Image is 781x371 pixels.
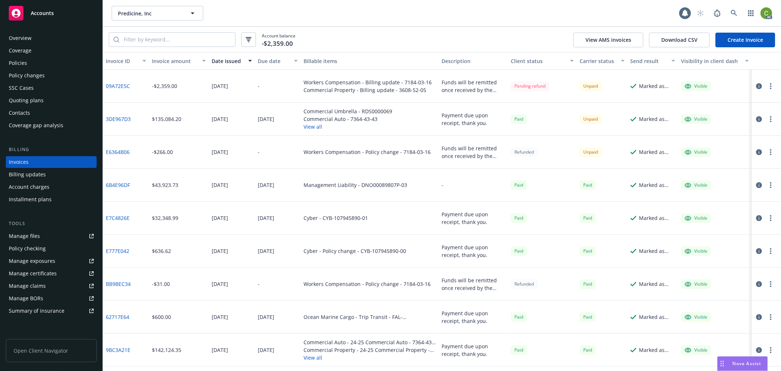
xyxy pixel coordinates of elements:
[212,115,228,123] div: [DATE]
[439,52,508,70] button: Description
[580,180,596,190] span: Paid
[9,70,45,81] div: Policy changes
[733,360,762,367] span: Nova Assist
[9,95,44,106] div: Quoting plans
[580,57,616,65] div: Carrier status
[511,213,527,223] div: Paid
[304,123,392,131] button: View all
[718,357,727,371] div: Drag to move
[149,52,209,70] button: Invoice amount
[580,147,602,157] div: Unpaid
[304,214,368,222] div: Cyber - CYB-107945890-01
[639,313,675,321] div: Marked as sent
[304,115,392,123] div: Commercial Auto - 7364-43-43
[212,280,228,288] div: [DATE]
[9,32,31,44] div: Overview
[258,181,274,189] div: [DATE]
[580,81,602,91] div: Unpaid
[511,345,527,355] div: Paid
[6,107,97,119] a: Contacts
[258,82,260,90] div: -
[262,39,293,48] span: -$2,359.00
[304,338,436,346] div: Commercial Auto - 24-25 Commercial Auto - 7364-43-43
[573,33,643,47] button: View AMS invoices
[106,115,131,123] a: 3DE967D3
[9,120,63,131] div: Coverage gap analysis
[6,70,97,81] a: Policy changes
[31,10,54,16] span: Accounts
[9,156,29,168] div: Invoices
[304,57,436,65] div: Billable items
[119,33,235,47] input: Filter by keyword...
[6,120,97,131] a: Coverage gap analysis
[442,210,505,226] div: Payment due upon receipt, thank you.
[258,247,274,255] div: [DATE]
[442,144,505,160] div: Funds will be remitted once received by the carrier, thank you!
[258,346,274,354] div: [DATE]
[106,82,130,90] a: 09A72E5C
[580,114,602,124] div: Unpaid
[442,181,443,189] div: -
[639,346,675,354] div: Marked as sent
[511,81,549,91] div: Pending refund
[106,346,130,354] a: 9BC3A21E
[580,279,596,289] span: Paid
[152,181,178,189] div: $43,923.73
[106,148,130,156] a: E6364B06
[106,57,138,65] div: Invoice ID
[639,247,675,255] div: Marked as sent
[6,45,97,56] a: Coverage
[685,182,707,188] div: Visible
[304,346,436,354] div: Commercial Property - 24-25 Commercial Property - 3608-52-05
[6,220,97,227] div: Tools
[580,213,596,223] span: Paid
[106,181,130,189] a: 6B4E96DF
[678,52,752,70] button: Visibility in client dash
[6,95,97,106] a: Quoting plans
[9,280,46,292] div: Manage claims
[212,148,228,156] div: [DATE]
[715,33,775,47] a: Create Invoice
[6,280,97,292] a: Manage claims
[649,33,710,47] button: Download CSV
[258,313,274,321] div: [DATE]
[6,293,97,304] a: Manage BORs
[6,194,97,205] a: Installment plans
[9,243,46,254] div: Policy checking
[106,247,129,255] a: E777E042
[511,114,527,124] div: Paid
[685,149,707,155] div: Visible
[152,313,171,321] div: $600.00
[685,83,707,89] div: Visible
[511,312,527,322] div: Paid
[511,246,527,256] span: Paid
[258,57,290,65] div: Due date
[580,246,596,256] div: Paid
[511,180,527,190] div: Paid
[301,52,439,70] button: Billable items
[685,248,707,254] div: Visible
[6,230,97,242] a: Manage files
[114,37,119,43] svg: Search
[6,32,97,44] a: Overview
[9,268,57,279] div: Manage certificates
[685,314,707,320] div: Visible
[685,116,707,122] div: Visible
[106,280,131,288] a: BB9BEC34
[9,305,64,317] div: Summary of insurance
[212,346,228,354] div: [DATE]
[511,147,538,157] div: Refunded
[6,243,97,254] a: Policy checking
[304,148,431,156] div: Workers Compensation - Policy change - 7184-03-16
[508,52,577,70] button: Client status
[744,6,758,21] a: Switch app
[511,279,538,289] div: Refunded
[9,45,31,56] div: Coverage
[9,255,55,267] div: Manage exposures
[258,115,274,123] div: [DATE]
[106,214,130,222] a: E7C4826E
[258,148,260,156] div: -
